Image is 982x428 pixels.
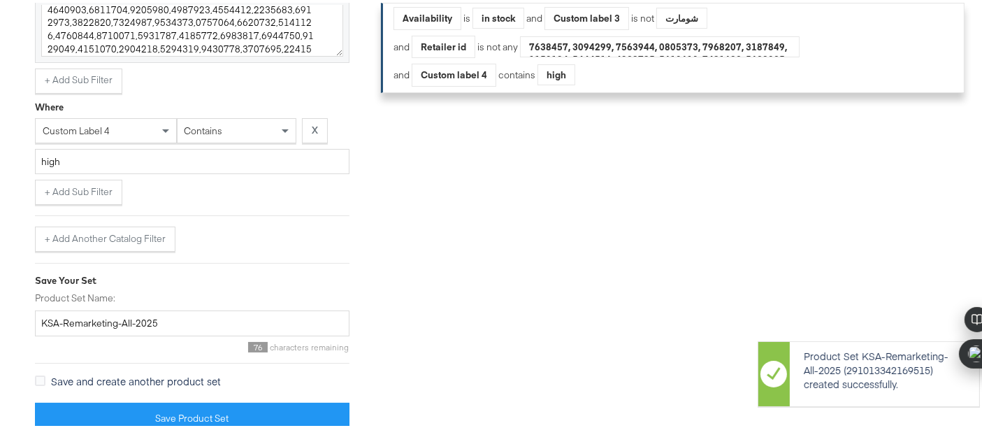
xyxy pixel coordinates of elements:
[312,121,318,134] strong: X
[394,5,461,27] div: Availability
[43,122,110,134] span: custom label 4
[35,339,349,350] div: characters remaining
[526,4,707,27] div: and
[657,5,707,26] div: شومارت
[393,61,575,84] div: and
[953,339,979,364] button: ×
[412,34,475,55] div: Retailer id
[35,146,349,172] input: Enter a value for your filter
[35,308,349,334] input: Give your set a descriptive name
[35,177,122,202] button: + Add Sub Filter
[496,66,537,79] div: contains
[393,33,800,56] div: and
[41,2,343,54] textarea: 9035927,4000383,9786527,7213292,1115483,1035536,3148421,4995942,9173327,3915071,4110230,9614826,7...
[51,371,221,385] span: Save and create another product set
[629,9,656,22] div: is not
[248,339,268,350] span: 76
[475,38,520,51] div: is not any
[412,62,496,83] div: Custom label 4
[185,122,223,134] span: contains
[545,5,628,27] div: Custom label 3
[35,289,349,302] label: Product Set Name:
[521,34,799,55] div: 7638457, 3094299, 7563944, 0805373, 7968207, 3187849, 1150194, 5444516, 4932725, 5610610, 7421683...
[473,5,524,26] div: in stock
[35,271,349,285] div: Save Your Set
[302,115,328,141] button: X
[461,9,472,22] div: is
[538,62,575,83] div: high
[35,98,64,111] div: Where
[35,66,122,91] button: + Add Sub Filter
[804,346,962,388] p: Product Set KSA-Remarketing-All-2025 (291013342169515) created successfully.
[35,224,175,249] button: + Add Another Catalog Filter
